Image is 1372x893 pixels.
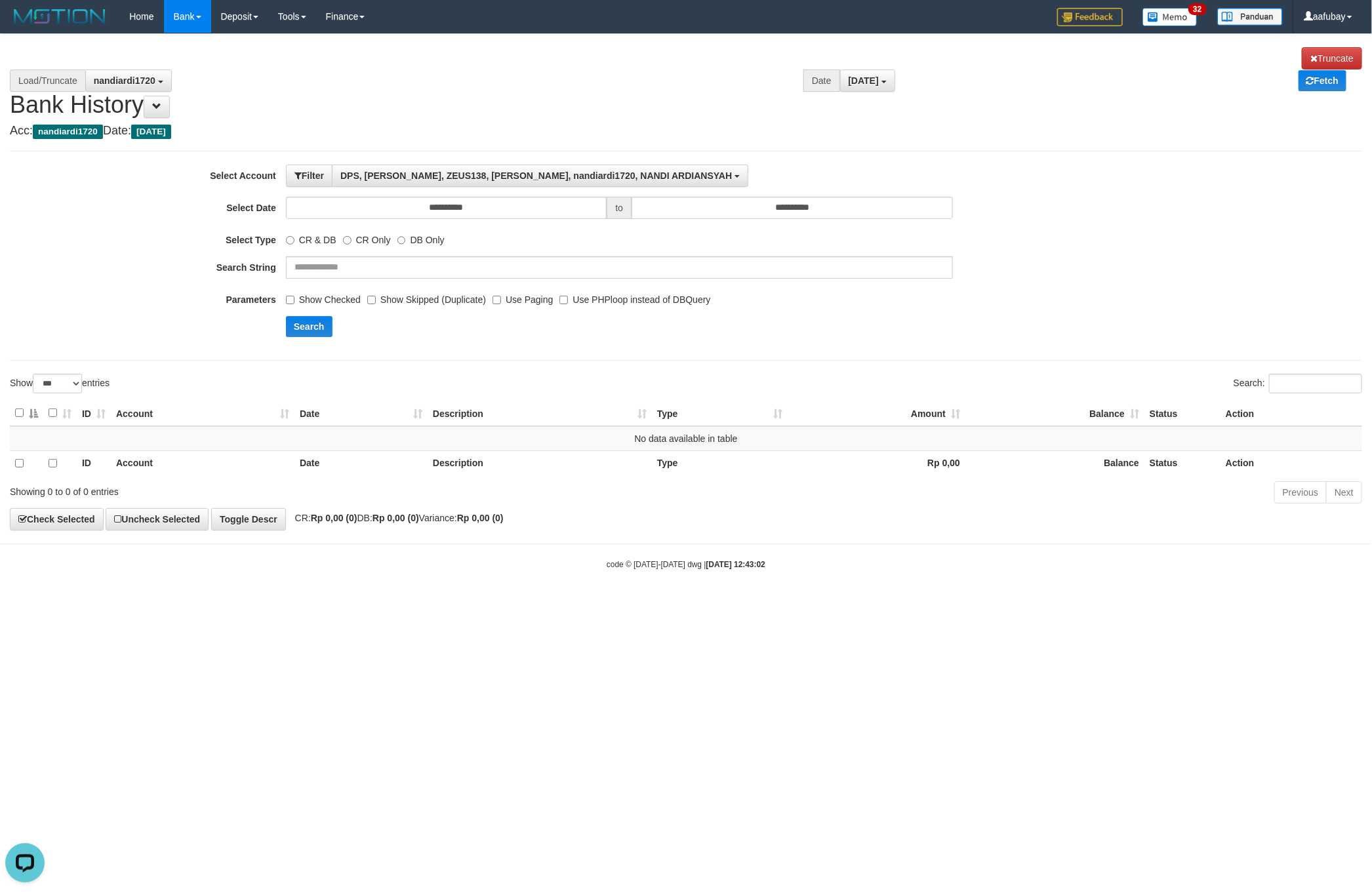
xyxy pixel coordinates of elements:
[340,170,732,181] span: DPS, [PERSON_NAME], ZEUS138, [PERSON_NAME], nandiardi1720, NANDI ARDIANSYAH
[559,296,568,304] input: Use PHPloop instead of DBQuery
[332,165,748,187] button: DPS, [PERSON_NAME], ZEUS138, [PERSON_NAME], nandiardi1720, NANDI ARDIANSYAH
[428,450,652,475] th: Description
[10,426,1362,451] td: No data available in table
[373,513,419,523] strong: Rp 0,00 (0)
[652,450,788,475] th: Type
[1217,8,1283,26] img: panduan.png
[10,508,104,530] a: Check Selected
[367,288,486,306] label: Show Skipped (Duplicate)
[111,401,294,426] th: Account: activate to sort column ascending
[965,401,1144,426] th: Balance: activate to sort column ascending
[1144,401,1221,426] th: Status
[286,229,336,247] label: CR & DB
[428,401,652,426] th: Description: activate to sort column ascending
[607,560,765,569] small: code © [DATE]-[DATE] dwg |
[10,480,562,498] div: Showing 0 to 0 of 0 entries
[211,508,286,530] a: Toggle Descr
[10,401,43,426] th: : activate to sort column descending
[131,125,171,139] span: [DATE]
[286,296,294,304] input: Show Checked
[788,450,965,475] th: Rp 0,00
[33,125,103,139] span: nandiardi1720
[1274,481,1327,504] a: Previous
[343,236,352,245] input: CR Only
[1234,374,1362,393] label: Search:
[294,401,428,426] th: Date: activate to sort column ascending
[286,316,333,337] button: Search
[5,5,45,45] button: Open LiveChat chat widget
[77,401,111,426] th: ID: activate to sort column ascending
[965,450,1144,475] th: Balance
[1269,374,1362,393] input: Search:
[788,401,965,426] th: Amount: activate to sort column ascending
[77,450,111,475] th: ID
[33,374,82,393] select: Showentries
[803,69,840,92] div: Date
[311,513,357,523] strong: Rp 0,00 (0)
[367,296,376,304] input: Show Skipped (Duplicate)
[94,75,155,86] span: nandiardi1720
[343,229,391,247] label: CR Only
[106,508,209,530] a: Uncheck Selected
[652,401,788,426] th: Type: activate to sort column ascending
[1142,8,1198,26] img: Button%20Memo.svg
[111,450,294,475] th: Account
[849,75,879,86] span: [DATE]
[294,450,428,475] th: Date
[607,197,632,219] span: to
[1144,450,1221,475] th: Status
[10,47,1362,118] h1: Bank History
[559,288,710,306] label: Use PHPloop instead of DBQuery
[840,69,895,92] button: [DATE]
[10,125,1362,138] h4: Acc: Date:
[10,69,85,92] div: Load/Truncate
[1299,70,1346,91] a: Fetch
[286,236,294,245] input: CR & DB
[289,513,504,523] span: CR: DB: Variance:
[1057,8,1123,26] img: Feedback.jpg
[397,229,445,247] label: DB Only
[286,165,333,187] button: Filter
[1326,481,1362,504] a: Next
[706,560,765,569] strong: [DATE] 12:43:02
[1188,3,1206,15] span: 32
[1221,450,1362,475] th: Action
[10,374,110,393] label: Show entries
[85,69,172,92] button: nandiardi1720
[493,296,501,304] input: Use Paging
[1221,401,1362,426] th: Action
[10,7,110,26] img: MOTION_logo.png
[397,236,406,245] input: DB Only
[493,288,553,306] label: Use Paging
[286,288,361,306] label: Show Checked
[43,401,77,426] th: : activate to sort column ascending
[457,513,504,523] strong: Rp 0,00 (0)
[1302,47,1362,69] a: Truncate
